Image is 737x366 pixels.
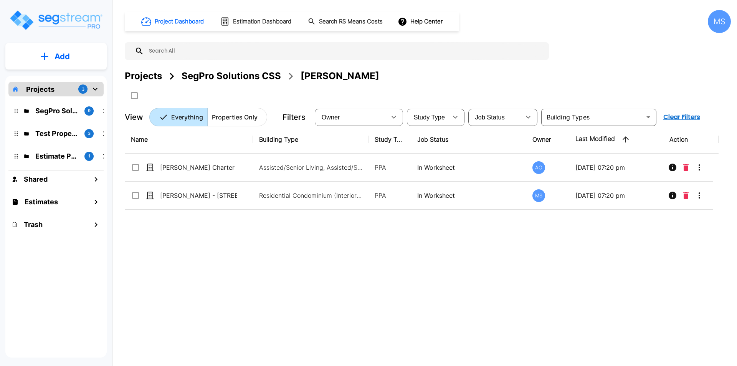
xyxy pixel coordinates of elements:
h1: Trash [24,219,43,230]
p: 1 [88,153,90,159]
p: Filters [283,111,306,123]
input: Search All [144,42,545,60]
button: Info [665,160,680,175]
button: Clear Filters [660,109,703,125]
p: 9 [88,108,91,114]
div: AO [532,161,545,174]
span: Study Type [414,114,445,121]
div: Platform [149,108,267,126]
img: Logo [9,9,103,31]
p: Projects [26,84,55,94]
button: Info [665,188,680,203]
input: Building Types [544,112,641,123]
p: [DATE] 07:20 pm [575,163,657,172]
p: Assisted/Senior Living, Assisted/Senior Living Site [259,163,363,172]
div: Select [408,106,448,128]
p: [DATE] 07:20 pm [575,191,657,200]
button: Estimation Dashboard [217,13,296,30]
button: Help Center [396,14,446,29]
p: Estimate Property [35,151,78,161]
h1: Shared [24,174,48,184]
span: Owner [322,114,340,121]
p: [PERSON_NAME] Charter Holdings LLC - [STREET_ADDRESS] [160,163,237,172]
div: [PERSON_NAME] [301,69,379,83]
button: Project Dashboard [138,13,208,30]
p: View [125,111,143,123]
div: Projects [125,69,162,83]
p: Everything [171,113,203,122]
div: MS [532,189,545,202]
button: Delete [680,160,692,175]
h1: Search RS Means Costs [319,17,383,26]
p: PPA [375,191,405,200]
p: Residential Condominium (Interior Only) [259,191,363,200]
p: SegPro Solutions CSS [35,106,78,116]
button: SelectAll [127,88,142,103]
th: Action [663,126,719,154]
h1: Estimation Dashboard [233,17,291,26]
button: Delete [680,188,692,203]
h1: Project Dashboard [155,17,204,26]
span: Job Status [475,114,505,121]
p: Properties Only [212,113,258,122]
button: Add [5,45,107,68]
button: Properties Only [207,108,267,126]
th: Name [125,126,253,154]
h1: Estimates [25,197,58,207]
div: SegPro Solutions CSS [182,69,281,83]
th: Last Modified [569,126,663,154]
th: Job Status [411,126,527,154]
div: MS [708,10,731,33]
p: Test Property Folder [35,128,78,139]
p: 3 [88,130,91,137]
button: Everything [149,108,208,126]
th: Owner [526,126,569,154]
div: Select [470,106,521,128]
p: In Worksheet [417,191,521,200]
div: Select [316,106,386,128]
button: Open [643,112,654,123]
p: 3 [82,86,84,93]
p: In Worksheet [417,163,521,172]
p: [PERSON_NAME] - [STREET_ADDRESS] [160,191,237,200]
th: Building Type [253,126,368,154]
p: Add [55,51,70,62]
button: More-Options [692,188,707,203]
p: PPA [375,163,405,172]
button: Search RS Means Costs [305,14,387,29]
button: More-Options [692,160,707,175]
th: Study Type [368,126,411,154]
